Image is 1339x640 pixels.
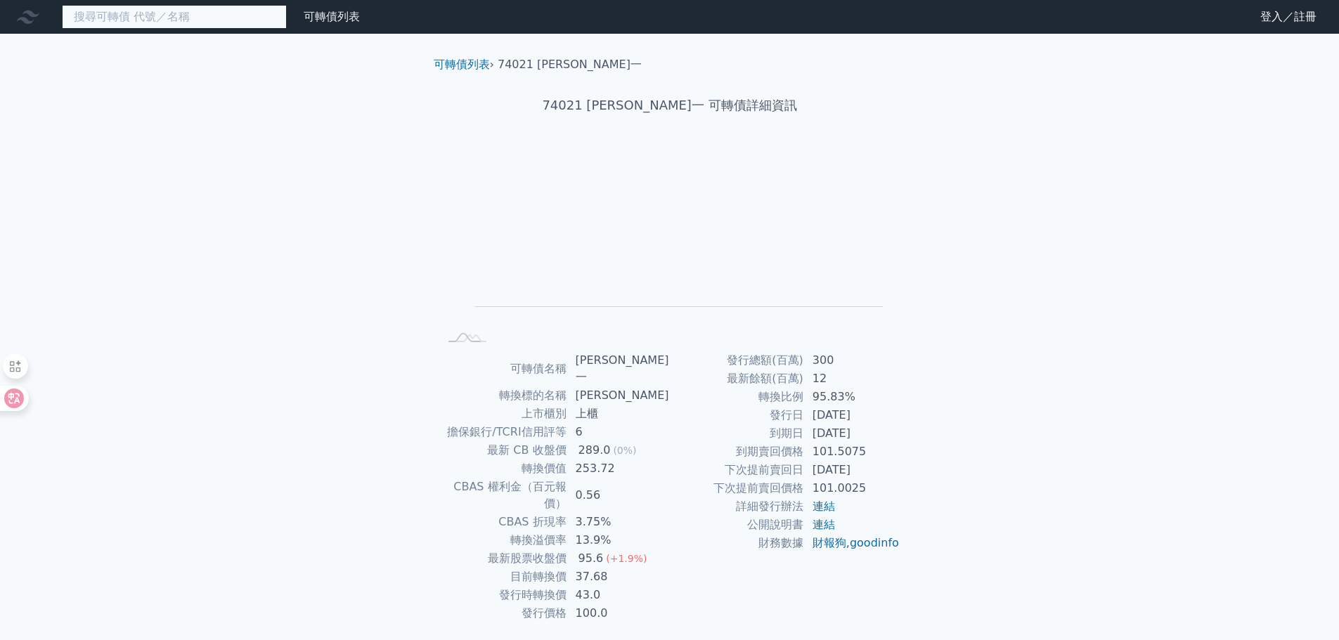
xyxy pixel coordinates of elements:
[462,159,884,327] g: Chart
[567,568,670,586] td: 37.68
[439,351,567,386] td: 可轉債名稱
[567,586,670,604] td: 43.0
[439,405,567,423] td: 上市櫃別
[567,459,670,478] td: 253.72
[670,370,804,388] td: 最新餘額(百萬)
[439,531,567,549] td: 轉換溢價率
[567,604,670,622] td: 100.0
[804,443,900,461] td: 101.5075
[439,568,567,586] td: 目前轉換價
[567,351,670,386] td: [PERSON_NAME]一
[567,386,670,405] td: [PERSON_NAME]
[670,406,804,424] td: 發行日
[813,499,835,513] a: 連結
[804,388,900,406] td: 95.83%
[439,459,567,478] td: 轉換價值
[439,423,567,441] td: 擔保銀行/TCRI信用評等
[804,479,900,497] td: 101.0025
[670,424,804,443] td: 到期日
[439,441,567,459] td: 最新 CB 收盤價
[439,513,567,531] td: CBAS 折現率
[670,534,804,552] td: 財務數據
[804,406,900,424] td: [DATE]
[567,513,670,531] td: 3.75%
[804,351,900,370] td: 300
[670,388,804,406] td: 轉換比例
[670,443,804,461] td: 到期賣回價格
[498,56,642,73] li: 74021 [PERSON_NAME]一
[670,497,804,516] td: 詳細發行辦法
[567,478,670,513] td: 0.56
[670,351,804,370] td: 發行總額(百萬)
[567,405,670,423] td: 上櫃
[670,461,804,479] td: 下次提前賣回日
[439,478,567,513] td: CBAS 權利金（百元報價）
[439,386,567,405] td: 轉換標的名稱
[804,424,900,443] td: [DATE]
[439,604,567,622] td: 發行價格
[1269,573,1339,640] iframe: Chat Widget
[567,423,670,441] td: 6
[434,58,490,71] a: 可轉債列表
[804,370,900,388] td: 12
[606,553,647,564] span: (+1.9%)
[576,442,614,459] div: 289.0
[62,5,287,29] input: 搜尋可轉債 代號／名稱
[670,479,804,497] td: 下次提前賣回價格
[567,531,670,549] td: 13.9%
[670,516,804,534] td: 公開說明書
[813,518,835,531] a: 連結
[850,536,899,549] a: goodinfo
[804,461,900,479] td: [DATE]
[434,56,494,73] li: ›
[439,549,567,568] td: 最新股票收盤價
[576,550,607,567] div: 95.6
[804,534,900,552] td: ,
[1269,573,1339,640] div: 聊天小工具
[613,445,636,456] span: (0%)
[1249,6,1328,28] a: 登入／註冊
[439,586,567,604] td: 發行時轉換價
[813,536,846,549] a: 財報狗
[422,96,917,115] h1: 74021 [PERSON_NAME]一 可轉債詳細資訊
[304,10,360,23] a: 可轉債列表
